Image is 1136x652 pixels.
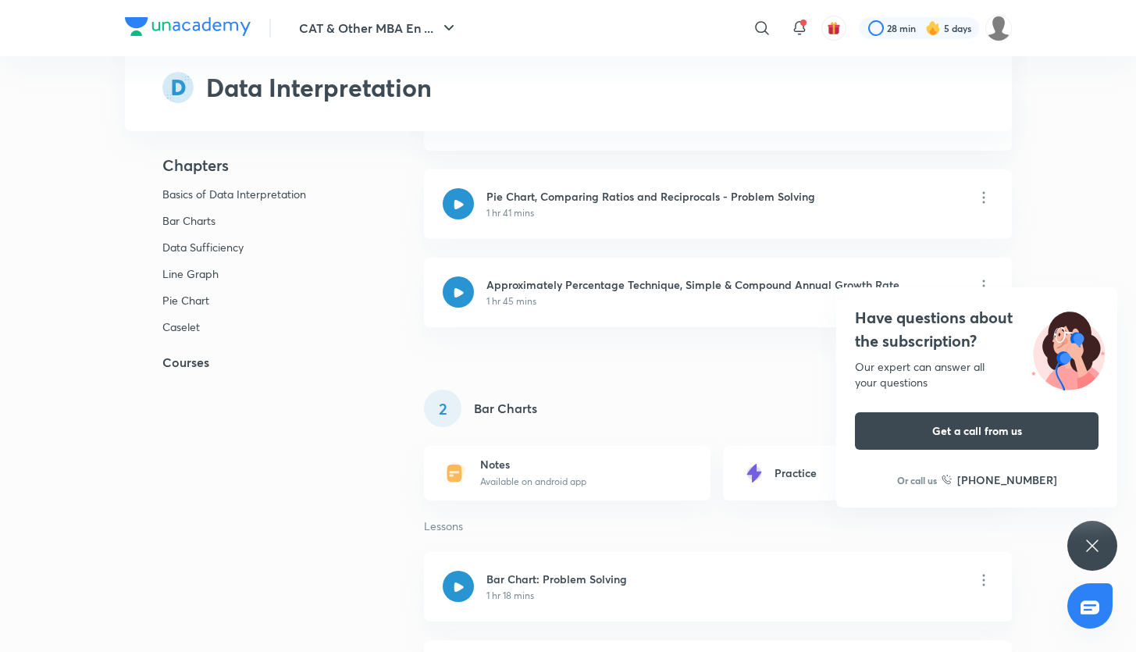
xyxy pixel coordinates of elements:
[424,390,461,427] div: 2
[162,240,315,255] p: Data Sufficiency
[855,306,1099,353] h4: Have questions about the subscription?
[821,16,846,41] button: avatar
[925,20,941,36] img: streak
[162,187,315,201] p: Basics of Data Interpretation
[206,69,432,106] h2: Data Interpretation
[162,294,315,308] p: Pie Chart
[486,206,534,220] p: 1 hr 41 mins
[855,412,1099,450] button: Get a call from us
[162,72,194,103] img: syllabus-subject-icon
[897,473,937,487] p: Or call us
[480,475,586,489] p: Available on android app
[162,267,315,281] p: Line Graph
[125,156,375,175] h4: Chapters
[125,17,251,36] img: Company Logo
[424,519,1011,533] p: Lessons
[480,458,586,472] h6: Notes
[486,188,815,205] h6: Pie Chart, Comparing Ratios and Reciprocals - Problem Solving
[942,472,1057,488] a: [PHONE_NUMBER]
[957,472,1057,488] h6: [PHONE_NUMBER]
[125,353,375,372] h5: Courses
[486,294,536,308] p: 1 hr 45 mins
[985,15,1012,41] img: adi biradar
[162,214,315,228] p: Bar Charts
[474,399,537,418] h5: Bar Charts
[486,276,899,293] h6: Approximately Percentage Technique, Simple & Compound Annual Growth Rate
[162,320,315,334] p: Caselet
[827,21,841,35] img: avatar
[775,466,817,480] h6: Practice
[1019,306,1117,390] img: ttu_illustration_new.svg
[486,589,534,603] p: 1 hr 18 mins
[855,359,1099,390] div: Our expert can answer all your questions
[486,571,627,587] h6: Bar Chart: Problem Solving
[290,12,468,44] button: CAT & Other MBA En ...
[125,17,251,40] a: Company Logo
